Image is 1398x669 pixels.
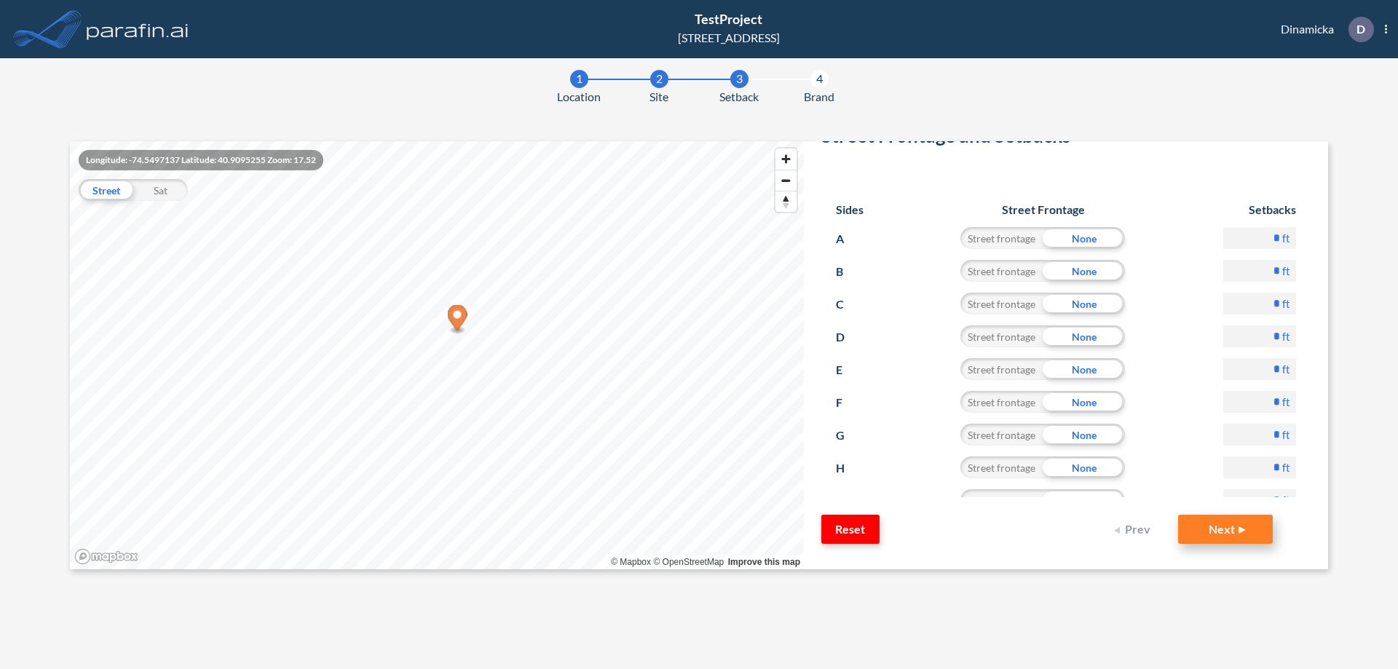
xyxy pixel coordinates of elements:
[821,515,880,544] button: Reset
[836,391,863,414] p: F
[775,170,797,191] button: Zoom out
[719,88,759,106] span: Setback
[448,305,467,335] div: Map marker
[695,11,762,27] span: TestProject
[133,179,188,201] div: Sat
[1043,358,1125,380] div: None
[1282,329,1290,344] label: ft
[653,557,724,567] a: OpenStreetMap
[960,456,1043,478] div: Street frontage
[836,202,864,216] h6: Sides
[1259,17,1387,42] div: Dinamicka
[84,15,191,44] img: logo
[960,358,1043,380] div: Street frontage
[836,358,863,381] p: E
[1282,231,1290,245] label: ft
[836,456,863,480] p: H
[1356,23,1365,36] p: D
[960,391,1043,413] div: Street frontage
[79,179,133,201] div: Street
[650,70,668,88] div: 2
[1043,424,1125,446] div: None
[70,141,804,569] canvas: Map
[728,557,800,567] a: Improve this map
[836,489,863,512] p: I
[960,260,1043,282] div: Street frontage
[836,260,863,283] p: B
[1178,515,1273,544] button: Next
[960,325,1043,347] div: Street frontage
[810,70,829,88] div: 4
[1043,391,1125,413] div: None
[1223,202,1296,216] h6: Setbacks
[775,191,797,212] button: Reset bearing to north
[836,227,863,250] p: A
[836,424,863,447] p: G
[1282,296,1290,311] label: ft
[1282,362,1290,376] label: ft
[1043,293,1125,314] div: None
[79,150,323,170] div: Longitude: -74.5497137 Latitude: 40.9095255 Zoom: 17.52
[960,227,1043,249] div: Street frontage
[947,202,1140,216] h6: Street Frontage
[1043,325,1125,347] div: None
[1282,264,1290,278] label: ft
[775,149,797,170] button: Zoom in
[1043,456,1125,478] div: None
[1282,460,1290,475] label: ft
[1282,427,1290,442] label: ft
[1043,260,1125,282] div: None
[836,293,863,316] p: C
[570,70,588,88] div: 1
[730,70,749,88] div: 3
[678,29,780,47] div: [STREET_ADDRESS]
[1282,493,1290,507] label: ft
[1105,515,1164,544] button: Prev
[960,489,1043,511] div: Street frontage
[557,88,601,106] span: Location
[960,293,1043,314] div: Street frontage
[611,557,651,567] a: Mapbox
[960,424,1043,446] div: Street frontage
[836,325,863,349] p: D
[1043,227,1125,249] div: None
[1282,395,1290,409] label: ft
[74,548,138,565] a: Mapbox homepage
[1043,489,1125,511] div: None
[804,88,834,106] span: Brand
[649,88,668,106] span: Site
